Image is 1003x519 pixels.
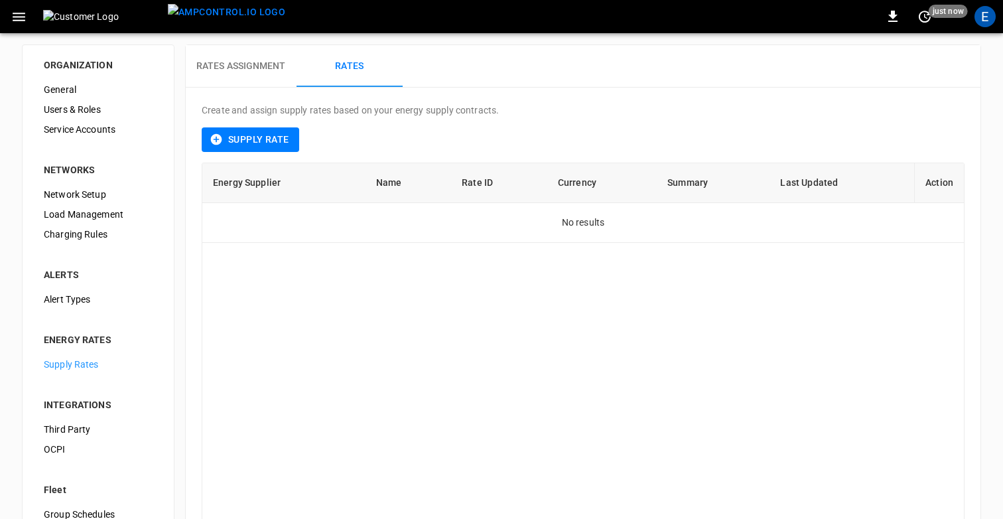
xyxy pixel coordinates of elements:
[44,333,153,346] div: ENERGY RATES
[33,439,163,459] div: OCPI
[335,59,364,74] h6: Rates
[451,163,547,203] th: Rate ID
[974,6,996,27] div: profile-icon
[33,289,163,309] div: Alert Types
[44,228,153,242] span: Charging Rules
[914,6,935,27] button: set refresh interval
[33,100,163,119] div: Users & Roles
[33,185,163,204] div: Network Setup
[366,163,451,203] th: Name
[44,103,153,117] span: Users & Roles
[202,163,366,203] th: Energy Supplier
[44,208,153,222] span: Load Management
[657,163,769,203] th: Summary
[196,59,286,74] h6: Rates Assignment
[44,443,153,457] span: OCPI
[44,83,153,97] span: General
[44,268,153,281] div: ALERTS
[33,119,163,139] div: Service Accounts
[44,58,153,72] div: ORGANIZATION
[769,163,914,203] th: Last Updated
[202,203,964,243] td: No results
[202,127,299,152] button: Supply Rate
[547,163,657,203] th: Currency
[44,398,153,411] div: INTEGRATIONS
[33,354,163,374] div: Supply Rates
[929,5,968,18] span: just now
[33,204,163,224] div: Load Management
[44,358,153,372] span: Supply Rates
[44,293,153,307] span: Alert Types
[33,80,163,100] div: General
[44,423,153,437] span: Third Party
[33,224,163,244] div: Charging Rules
[33,419,163,439] div: Third Party
[43,10,163,23] img: Customer Logo
[44,163,153,177] div: NETWORKS
[202,104,965,117] p: Create and assign supply rates based on your energy supply contracts.
[914,163,964,203] th: Action
[44,188,153,202] span: Network Setup
[44,123,153,137] span: Service Accounts
[44,483,153,496] div: Fleet
[168,4,285,21] img: ampcontrol.io logo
